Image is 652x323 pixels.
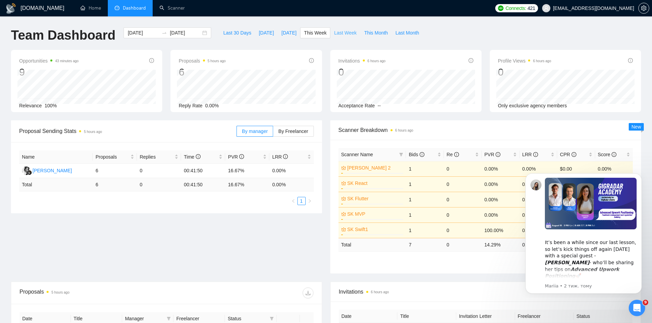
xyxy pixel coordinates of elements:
[339,310,398,323] th: Date
[184,154,200,160] span: Time
[269,164,314,178] td: 0.00%
[44,103,57,108] span: 100%
[19,66,79,79] div: 9
[259,29,274,37] span: [DATE]
[303,290,313,296] span: download
[269,178,314,191] td: 0.00 %
[360,27,392,38] button: This Month
[140,153,173,161] span: Replies
[454,152,459,157] span: info-circle
[125,315,164,322] span: Manager
[308,199,312,203] span: right
[371,290,389,294] time: 6 hours ago
[520,161,557,176] td: 0.00%
[638,5,649,11] a: setting
[506,4,526,12] span: Connects:
[364,29,388,37] span: This Month
[162,30,167,36] span: swap-right
[223,29,251,37] span: Last 30 Days
[137,178,181,191] td: 0
[283,154,288,159] span: info-circle
[482,176,519,192] td: 0.00%
[228,315,267,322] span: Status
[482,161,519,176] td: 0.00%
[368,59,386,63] time: 6 hours ago
[179,103,202,108] span: Reply Rate
[544,6,549,11] span: user
[297,197,306,205] li: 1
[278,27,300,38] button: [DATE]
[5,3,16,14] img: logo
[341,212,346,216] span: crown
[11,27,115,43] h1: Team Dashboard
[498,66,551,79] div: 0
[304,29,327,37] span: This Week
[255,27,278,38] button: [DATE]
[181,178,225,191] td: 00:41:50
[27,170,32,175] img: gigradar-bm.png
[95,153,129,161] span: Proposals
[19,178,93,191] td: Total
[629,300,645,316] iframe: Intercom live chat
[289,197,297,205] button: left
[347,210,402,218] a: SK MVP
[137,150,181,164] th: Replies
[162,30,167,36] span: to
[406,238,444,251] td: 7
[378,103,381,108] span: --
[444,223,482,238] td: 0
[398,149,405,160] span: filter
[338,238,406,251] td: Total
[19,150,93,164] th: Name
[395,129,413,132] time: 6 hours ago
[496,152,500,157] span: info-circle
[159,5,185,11] a: searchScanner
[409,152,424,157] span: Bids
[22,166,30,175] img: GB
[341,227,346,232] span: crown
[347,179,402,187] a: SK React
[170,29,201,37] input: End date
[484,152,500,157] span: PVR
[347,226,402,233] a: SK Swift1
[205,103,219,108] span: 0.00%
[498,5,503,11] img: upwork-logo.png
[347,164,402,172] a: [PERSON_NAME] 2
[406,176,444,192] td: 1
[19,127,236,135] span: Proposal Sending Stats
[149,58,154,63] span: info-circle
[598,152,616,157] span: Score
[533,59,551,63] time: 6 hours ago
[469,58,473,63] span: info-circle
[225,164,269,178] td: 16.67%
[22,167,72,173] a: GB[PERSON_NAME]
[219,27,255,38] button: Last 30 Days
[300,27,330,38] button: This Week
[631,124,641,130] span: New
[444,161,482,176] td: 0
[196,154,201,159] span: info-circle
[55,59,78,63] time: 43 minutes ago
[339,287,633,296] span: Invitations
[309,58,314,63] span: info-circle
[338,57,386,65] span: Invitations
[444,238,482,251] td: 0
[572,152,576,157] span: info-circle
[341,196,346,201] span: crown
[406,161,444,176] td: 1
[208,59,226,63] time: 5 hours ago
[406,223,444,238] td: 1
[272,154,288,160] span: LRR
[93,150,137,164] th: Proposals
[80,5,101,11] a: homeHome
[84,130,102,134] time: 5 hours ago
[399,152,403,157] span: filter
[557,161,595,176] td: $0.00
[341,181,346,186] span: crown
